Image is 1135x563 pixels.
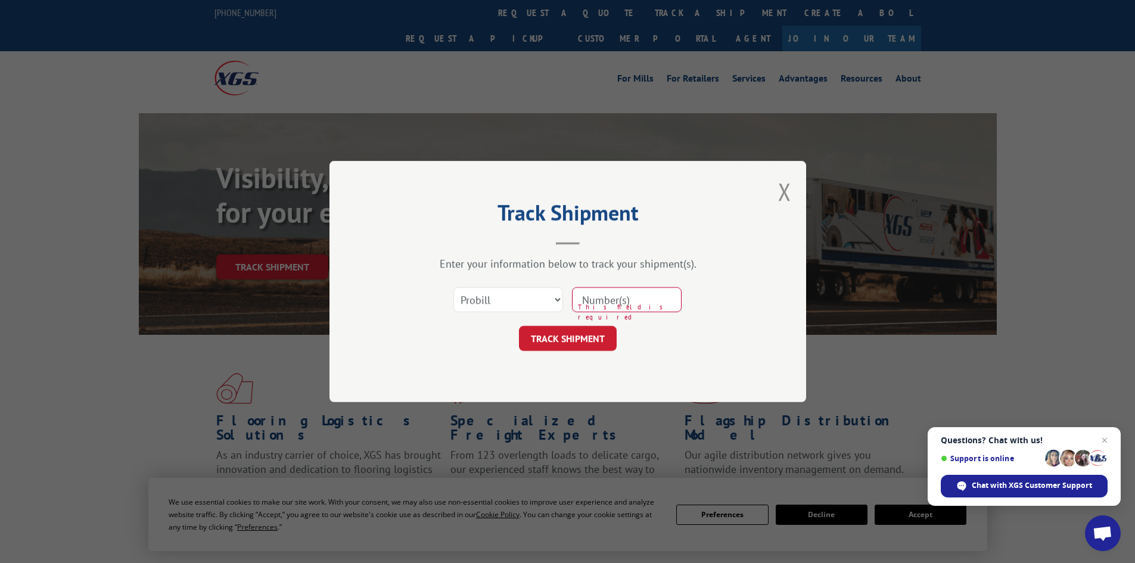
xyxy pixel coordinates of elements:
[389,257,747,270] div: Enter your information below to track your shipment(s).
[1097,433,1112,447] span: Close chat
[972,480,1092,491] span: Chat with XGS Customer Support
[941,475,1108,497] div: Chat with XGS Customer Support
[1085,515,1121,551] div: Open chat
[941,436,1108,445] span: Questions? Chat with us!
[389,204,747,227] h2: Track Shipment
[519,326,617,351] button: TRACK SHIPMENT
[572,287,682,312] input: Number(s)
[578,302,682,322] span: This field is required
[941,454,1041,463] span: Support is online
[778,176,791,207] button: Close modal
